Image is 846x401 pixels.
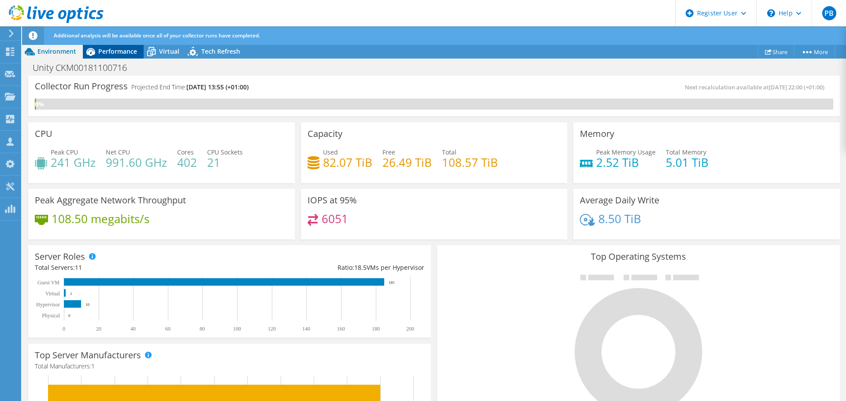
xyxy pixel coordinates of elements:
[444,252,833,261] h3: Top Operating Systems
[685,83,829,91] span: Next recalculation available at
[268,326,276,332] text: 120
[580,195,659,205] h3: Average Daily Write
[382,158,432,167] h4: 26.49 TiB
[29,63,141,73] h1: Unity CKM00181100716
[106,148,130,156] span: Net CPU
[85,302,90,307] text: 10
[35,361,424,371] h4: Total Manufacturers:
[596,158,656,167] h4: 2.52 TiB
[37,280,59,286] text: Guest VM
[406,326,414,332] text: 200
[186,83,249,91] span: [DATE] 13:55 (+01:00)
[35,129,52,139] h3: CPU
[354,263,367,272] span: 18.5
[106,158,167,167] h4: 991.60 GHz
[337,326,345,332] text: 160
[308,195,357,205] h3: IOPS at 95%
[165,326,171,332] text: 60
[37,47,76,55] span: Environment
[131,82,249,92] h4: Projected End Time:
[91,362,95,370] span: 1
[207,148,243,156] span: CPU Sockets
[382,148,395,156] span: Free
[75,263,82,272] span: 11
[769,83,824,91] span: [DATE] 22:00 (+01:00)
[207,158,243,167] h4: 21
[70,291,72,296] text: 1
[323,158,372,167] h4: 82.07 TiB
[159,47,179,55] span: Virtual
[54,32,260,39] span: Additional analysis will be available once all of your collector runs have completed.
[666,148,706,156] span: Total Memory
[442,158,498,167] h4: 108.57 TiB
[442,148,456,156] span: Total
[130,326,136,332] text: 40
[794,45,835,59] a: More
[63,326,65,332] text: 0
[308,129,342,139] h3: Capacity
[596,148,656,156] span: Peak Memory Usage
[35,252,85,261] h3: Server Roles
[177,148,194,156] span: Cores
[389,280,395,285] text: 185
[45,291,60,297] text: Virtual
[233,326,241,332] text: 100
[177,158,197,167] h4: 402
[200,326,205,332] text: 80
[68,313,70,318] text: 0
[96,326,101,332] text: 20
[322,214,348,224] h4: 6051
[230,263,424,272] div: Ratio: VMs per Hypervisor
[666,158,709,167] h4: 5.01 TiB
[52,214,149,224] h4: 108.50 megabits/s
[598,214,641,224] h4: 8.50 TiB
[35,350,141,360] h3: Top Server Manufacturers
[98,47,137,55] span: Performance
[35,263,230,272] div: Total Servers:
[323,148,338,156] span: Used
[822,6,836,20] span: PB
[758,45,794,59] a: Share
[35,99,36,109] div: 0%
[201,47,240,55] span: Tech Refresh
[51,158,96,167] h4: 241 GHz
[35,195,186,205] h3: Peak Aggregate Network Throughput
[42,313,60,319] text: Physical
[372,326,380,332] text: 180
[580,129,614,139] h3: Memory
[36,302,60,308] text: Hypervisor
[302,326,310,332] text: 140
[51,148,78,156] span: Peak CPU
[767,9,775,17] svg: \n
